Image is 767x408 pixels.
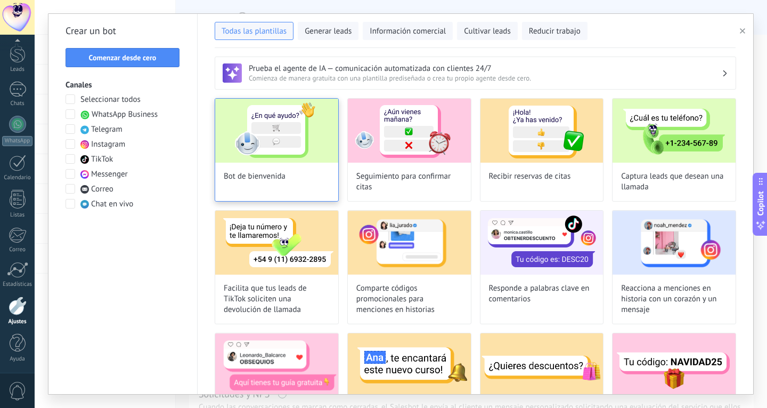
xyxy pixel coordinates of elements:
img: Recibir reservas de citas [480,99,603,163]
span: Facilita que tus leads de TikTok soliciten una devolución de llamada [224,283,330,315]
img: Envía cód. promo al recibir palabras clave de clientes por DM en TikTok [613,333,736,397]
img: Reacciona a menciones en historia con un corazón y un mensaje [613,211,736,275]
button: Comenzar desde cero [66,48,179,67]
span: Seguimiento para confirmar citas [356,171,462,193]
img: Bot de bienvenida [215,99,338,163]
span: Cultivar leads [464,26,510,37]
span: Reacciona a menciones en historia con un corazón y un mensaje [621,283,727,315]
span: Correo [91,184,113,195]
span: Bot de bienvenida [224,171,285,182]
button: Información comercial [363,22,453,40]
button: Todas las plantillas [215,22,293,40]
span: Comienza de manera gratuita con una plantilla prediseñada o crea tu propio agente desde cero. [249,74,722,83]
span: TikTok [91,154,113,165]
span: WhatsApp Business [92,109,158,120]
img: Captura leads que desean una llamada [613,99,736,163]
h3: Canales [66,80,180,90]
span: Comenzar desde cero [89,54,157,61]
div: Ajustes [2,318,33,325]
button: Reducir trabajo [522,22,588,40]
div: Correo [2,246,33,253]
h3: Prueba el agente de IA — comunicación automatizada con clientes 24/7 [249,63,722,74]
span: Recibir reservas de citas [489,171,571,182]
span: Chat en vivo [91,199,133,210]
div: Chats [2,100,33,107]
div: Calendario [2,174,33,181]
h2: Crear un bot [66,22,180,39]
span: Todas las plantillas [222,26,287,37]
div: Estadísticas [2,281,33,288]
span: Telegram [91,124,123,135]
img: Responde a palabras clave en comentarios [480,211,603,275]
img: Comparte premios exclusivos con los seguidores [215,333,338,397]
div: Ayuda [2,356,33,363]
div: Listas [2,212,33,219]
img: Seguimiento para confirmar citas [348,99,471,163]
div: Leads [2,66,33,73]
span: Captura leads que desean una llamada [621,171,727,193]
span: Messenger [91,169,128,180]
img: Envía códigos promocionales a partir de palabras clave en los mensajes [480,333,603,397]
img: Agenda mensajes promocionales sobre eventos, ofertas y más [348,333,471,397]
button: Generar leads [298,22,358,40]
span: Información comercial [370,26,446,37]
img: Facilita que tus leads de TikTok soliciten una devolución de llamada [215,211,338,275]
span: Comparte códigos promocionales para menciones en historias [356,283,462,315]
span: Instagram [91,139,125,150]
img: Comparte códigos promocionales para menciones en historias [348,211,471,275]
span: Seleccionar todos [80,94,141,105]
span: Reducir trabajo [529,26,581,37]
span: Copilot [755,191,766,215]
span: Generar leads [305,26,352,37]
div: WhatsApp [2,136,32,146]
span: Responde a palabras clave en comentarios [489,283,595,305]
button: Cultivar leads [457,22,517,40]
